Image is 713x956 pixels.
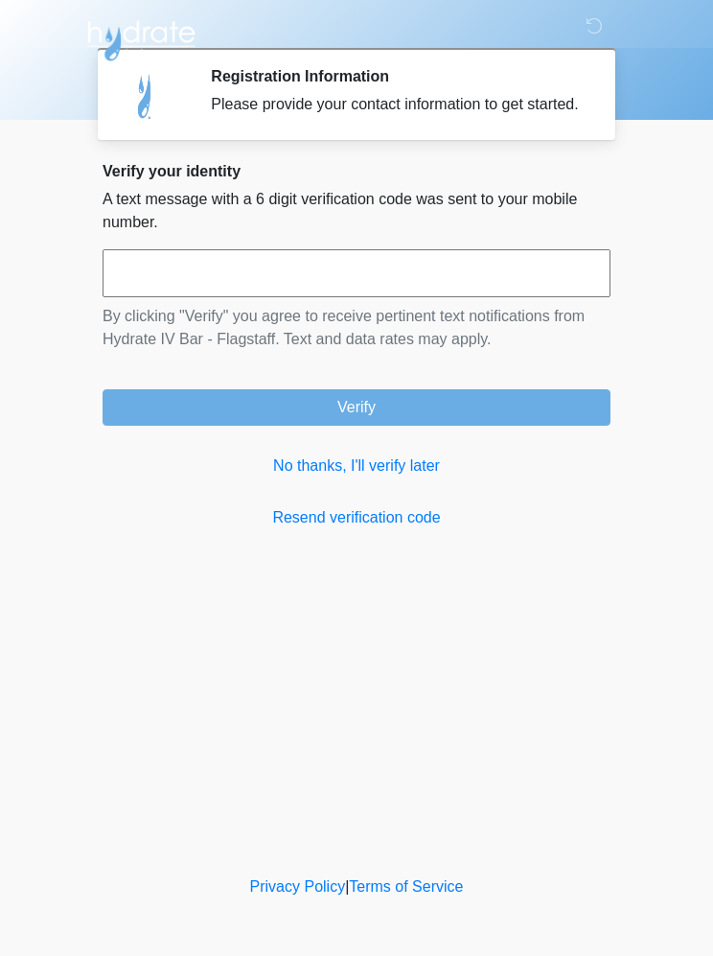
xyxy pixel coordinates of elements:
button: Verify [103,389,610,426]
a: | [345,878,349,895]
a: Privacy Policy [250,878,346,895]
a: Terms of Service [349,878,463,895]
img: Hydrate IV Bar - Flagstaff Logo [83,14,198,62]
img: Agent Avatar [117,67,174,125]
h2: Verify your identity [103,162,610,180]
a: Resend verification code [103,506,610,529]
p: A text message with a 6 digit verification code was sent to your mobile number. [103,188,610,234]
div: Please provide your contact information to get started. [211,93,582,116]
a: No thanks, I'll verify later [103,455,610,478]
p: By clicking "Verify" you agree to receive pertinent text notifications from Hydrate IV Bar - Flag... [103,305,610,351]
